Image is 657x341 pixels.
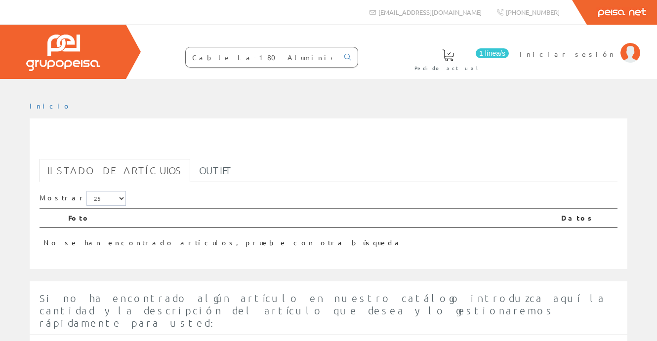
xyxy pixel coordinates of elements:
[191,159,240,182] a: Outlet
[40,227,557,252] td: No se han encontrado artículos, pruebe con otra búsqueda
[186,47,338,67] input: Buscar ...
[476,48,509,58] span: 1 línea/s
[40,292,606,329] span: Si no ha encontrado algún artículo en nuestro catálogo introduzca aquí la cantidad y la descripci...
[506,8,560,16] span: [PHONE_NUMBER]
[414,63,482,73] span: Pedido actual
[40,134,617,154] h1: Cable La-180 Aluminio-Acero
[378,8,482,16] span: [EMAIL_ADDRESS][DOMAIN_NAME]
[40,159,190,182] a: Listado de artículos
[405,41,511,77] a: 1 línea/s Pedido actual
[520,49,616,59] span: Iniciar sesión
[26,35,100,71] img: Grupo Peisa
[86,191,126,206] select: Mostrar
[40,191,126,206] label: Mostrar
[64,209,557,227] th: Foto
[520,41,640,50] a: Iniciar sesión
[30,101,72,110] a: Inicio
[557,209,617,227] th: Datos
